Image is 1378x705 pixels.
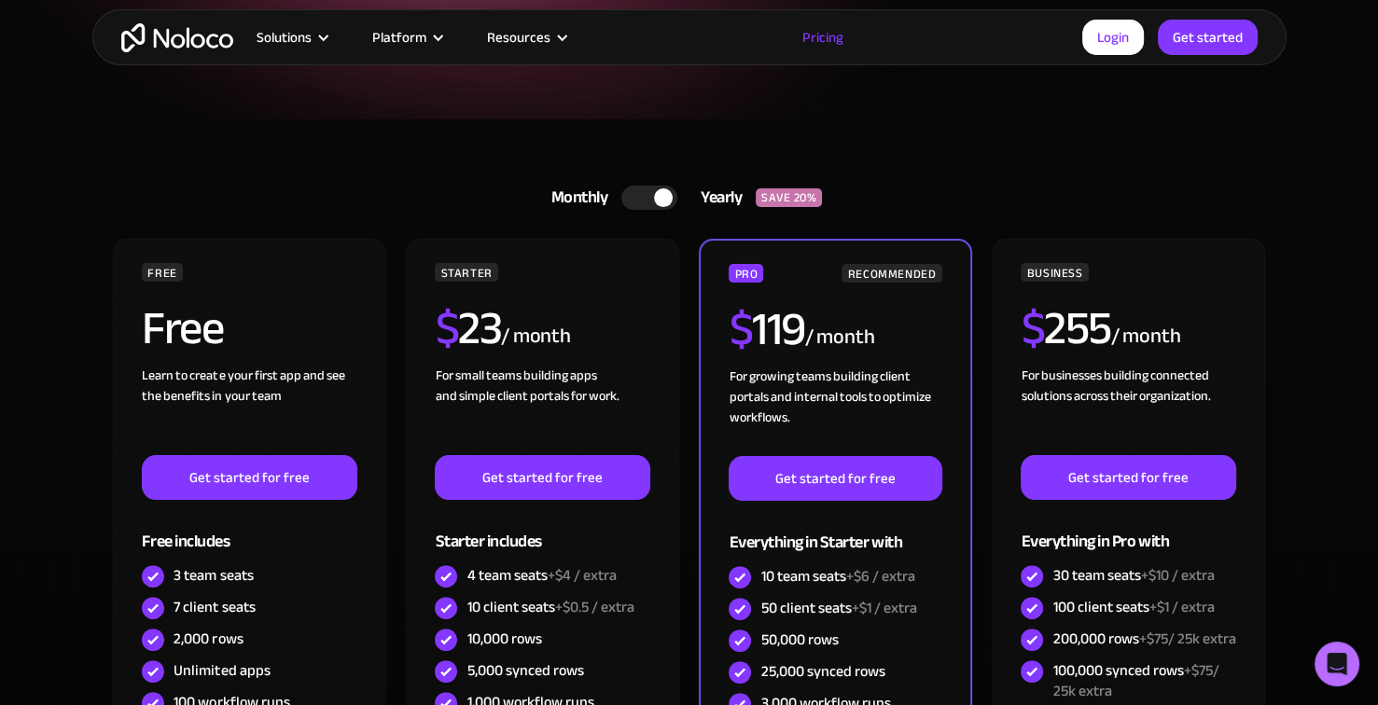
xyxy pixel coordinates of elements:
[547,561,616,589] span: +$4 / extra
[1052,657,1218,705] span: +$75/ 25k extra
[1158,20,1258,55] a: Get started
[174,660,270,681] div: Unlimited apps
[729,501,941,561] div: Everything in Starter with
[1052,597,1214,617] div: 100 client seats
[435,455,649,500] a: Get started for free
[1021,366,1235,455] div: For businesses building connected solutions across their organization. ‍
[121,23,233,52] a: home
[760,661,884,682] div: 25,000 synced rows
[804,323,874,352] div: / month
[435,500,649,560] div: Starter includes
[1021,284,1044,372] span: $
[349,25,464,49] div: Platform
[1021,305,1110,352] h2: 255
[760,566,914,587] div: 10 team seats
[528,184,622,212] div: Monthly
[466,597,633,617] div: 10 client seats
[435,305,501,352] h2: 23
[729,456,941,501] a: Get started for free
[729,285,752,373] span: $
[466,629,541,649] div: 10,000 rows
[1021,455,1235,500] a: Get started for free
[1110,322,1180,352] div: / month
[1021,500,1235,560] div: Everything in Pro with
[1052,660,1235,701] div: 100,000 synced rows
[1140,561,1214,589] span: +$10 / extra
[142,366,356,455] div: Learn to create your first app and see the benefits in your team ‍
[142,455,356,500] a: Get started for free
[257,25,312,49] div: Solutions
[842,264,941,283] div: RECOMMENDED
[760,629,838,650] div: 50,000 rows
[174,597,255,617] div: 7 client seats
[142,305,223,352] h2: Free
[487,25,550,49] div: Resources
[174,629,243,649] div: 2,000 rows
[464,25,588,49] div: Resources
[1052,565,1214,586] div: 30 team seats
[1138,625,1235,653] span: +$75/ 25k extra
[1082,20,1144,55] a: Login
[779,25,867,49] a: Pricing
[851,594,916,622] span: +$1 / extra
[142,500,356,560] div: Free includes
[435,263,497,282] div: STARTER
[142,263,183,282] div: FREE
[677,184,756,212] div: Yearly
[1021,263,1088,282] div: BUSINESS
[1148,593,1214,621] span: +$1 / extra
[174,565,253,586] div: 3 team seats
[501,322,571,352] div: / month
[756,188,822,207] div: SAVE 20%
[729,306,804,352] h2: 119
[729,264,763,283] div: PRO
[1052,629,1235,649] div: 200,000 rows
[845,562,914,590] span: +$6 / extra
[372,25,426,49] div: Platform
[466,565,616,586] div: 4 team seats
[760,598,916,618] div: 50 client seats
[233,25,349,49] div: Solutions
[1315,642,1359,686] div: Open Intercom Messenger
[435,284,458,372] span: $
[729,366,941,456] div: For growing teams building client portals and internal tools to optimize workflows.
[466,660,583,681] div: 5,000 synced rows
[554,593,633,621] span: +$0.5 / extra
[435,366,649,455] div: For small teams building apps and simple client portals for work. ‍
